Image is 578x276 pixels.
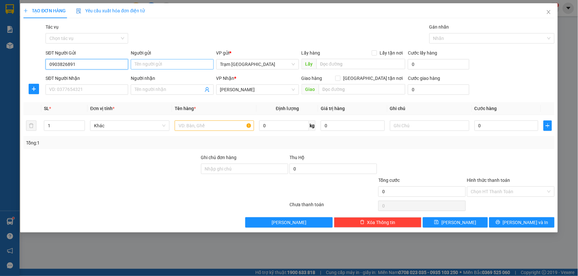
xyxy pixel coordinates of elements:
[46,24,59,30] label: Tác vụ
[46,75,128,82] div: SĐT Người Nhận
[220,85,295,94] span: Phan Thiết
[289,155,304,160] span: Thu Hộ
[503,219,548,226] span: [PERSON_NAME] và In
[201,155,237,160] label: Ghi chú đơn hàng
[475,106,497,111] span: Cước hàng
[390,120,469,131] input: Ghi Chú
[90,106,114,111] span: Đơn vị tính
[377,49,405,56] span: Lấy tận nơi
[245,217,333,228] button: [PERSON_NAME]
[408,84,469,95] input: Cước giao hàng
[467,178,510,183] label: Hình thức thanh toán
[408,59,469,69] input: Cước lấy hàng
[434,220,439,225] span: save
[26,120,36,131] button: delete
[540,3,558,21] button: Close
[316,59,406,69] input: Dọc đường
[46,49,128,56] div: SĐT Người Gửi
[29,86,39,92] span: plus
[302,59,316,69] span: Lấy
[131,75,213,82] div: Người nhận
[205,87,210,92] span: user-add
[175,106,196,111] span: Tên hàng
[201,164,289,174] input: Ghi chú đơn hàng
[341,75,405,82] span: [GEOGRAPHIC_DATA] tận nơi
[334,217,422,228] button: deleteXóa Thông tin
[26,139,223,146] div: Tổng: 1
[45,28,87,35] li: VP [PERSON_NAME]
[94,121,166,131] span: Khác
[131,49,213,56] div: Người gửi
[408,76,440,81] label: Cước giao hàng
[429,24,449,30] label: Gán nhãn
[408,50,437,56] label: Cước lấy hàng
[321,106,345,111] span: Giá trị hàng
[321,120,385,131] input: 0
[544,123,551,128] span: plus
[216,76,235,81] span: VP Nhận
[76,8,81,14] img: icon
[423,217,488,228] button: save[PERSON_NAME]
[360,220,365,225] span: delete
[309,120,316,131] span: kg
[175,120,254,131] input: VD: Bàn, Ghế
[272,219,306,226] span: [PERSON_NAME]
[23,8,66,13] span: TẠO ĐƠN HÀNG
[302,84,319,94] span: Giao
[546,9,551,15] span: close
[44,106,49,111] span: SL
[29,84,39,94] button: plus
[45,36,49,41] span: environment
[544,120,552,131] button: plus
[387,102,472,115] th: Ghi chú
[289,201,378,212] div: Chưa thanh toán
[367,219,396,226] span: Xóa Thông tin
[216,49,299,56] div: VP gửi
[302,50,320,56] span: Lấy hàng
[319,84,406,94] input: Dọc đường
[3,3,26,26] img: logo.jpg
[45,36,85,55] b: T1 [PERSON_NAME], P Phú Thuỷ
[3,3,94,16] li: Trung Nga
[302,76,322,81] span: Giao hàng
[489,217,555,228] button: printer[PERSON_NAME] và In
[220,59,295,69] span: Trạm Sài Gòn
[23,8,28,13] span: plus
[441,219,476,226] span: [PERSON_NAME]
[496,220,500,225] span: printer
[3,28,45,49] li: VP Trạm [GEOGRAPHIC_DATA]
[276,106,299,111] span: Định lượng
[76,8,145,13] span: Yêu cầu xuất hóa đơn điện tử
[378,178,400,183] span: Tổng cước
